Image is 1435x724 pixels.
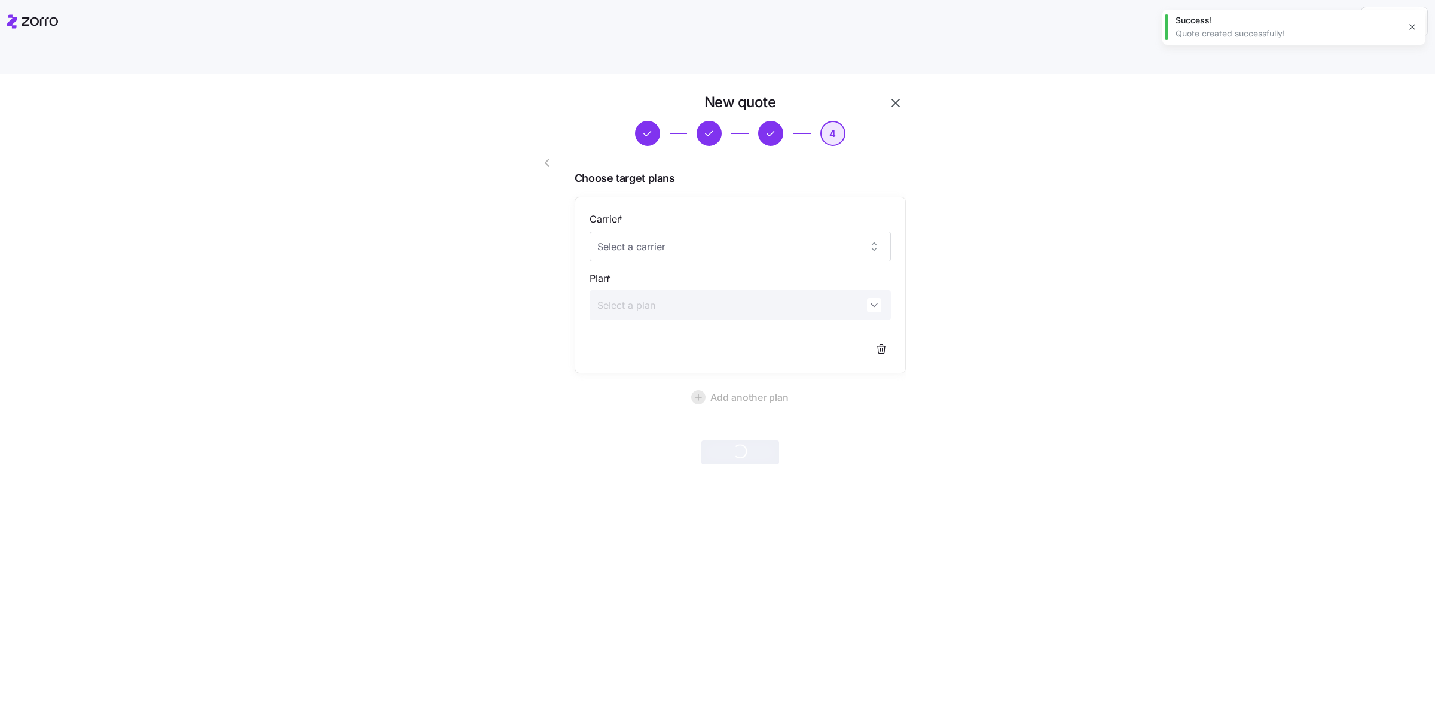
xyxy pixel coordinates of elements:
[704,93,776,111] h1: New quote
[1176,28,1399,39] div: Quote created successfully!
[590,232,891,261] input: Select a carrier
[590,212,625,227] label: Carrier
[575,170,906,187] span: Choose target plans
[590,271,613,286] label: Plan
[820,121,845,146] button: 4
[575,383,906,412] button: Add another plan
[691,390,706,404] svg: add icon
[710,390,789,404] span: Add another plan
[590,290,891,320] input: Select a plan
[1176,14,1399,26] div: Success!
